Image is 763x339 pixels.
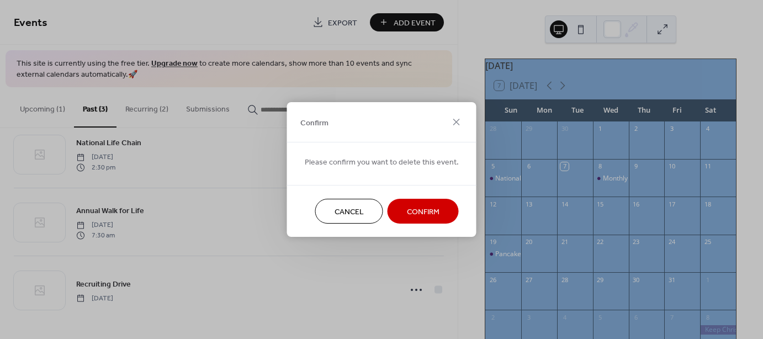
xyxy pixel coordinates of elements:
span: Confirm [300,117,328,129]
span: Confirm [407,206,439,218]
button: Cancel [315,199,383,224]
span: Please confirm you want to delete this event. [305,157,459,168]
span: Cancel [335,206,364,218]
button: Confirm [388,199,459,224]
